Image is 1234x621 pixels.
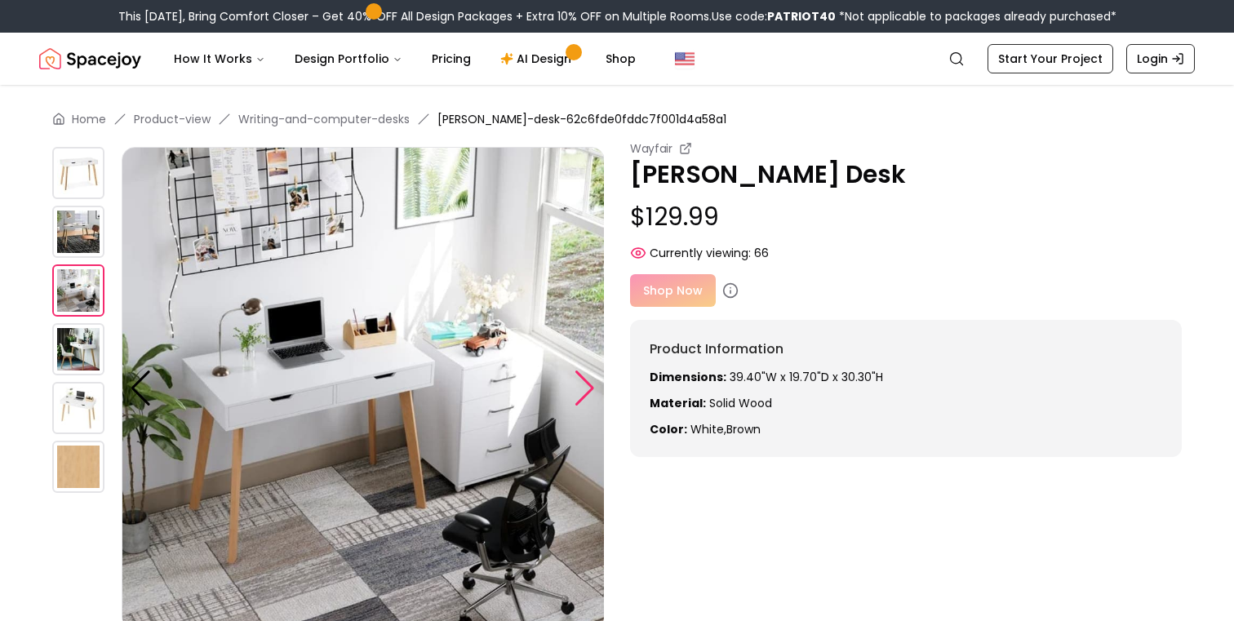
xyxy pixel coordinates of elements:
span: Currently viewing: [650,245,751,261]
span: Use code: [712,8,836,24]
p: [PERSON_NAME] Desk [630,160,1182,189]
img: Spacejoy Logo [39,42,141,75]
a: Login [1126,44,1195,73]
img: https://storage.googleapis.com/spacejoy-main/assets/62c6fde0fddc7f001d4a58a1/product_1_08f6abhfobmge [52,206,104,258]
a: Product-view [134,111,211,127]
span: 66 [754,245,769,261]
strong: Material: [650,395,706,411]
img: United States [675,49,695,69]
h6: Product Information [650,339,1162,359]
span: white , [690,421,726,437]
strong: Color: [650,421,687,437]
nav: Main [161,42,649,75]
span: brown [726,421,761,437]
img: https://storage.googleapis.com/spacejoy-main/assets/62c6fde0fddc7f001d4a58a1/product_2_70lfd9fb7bm [52,264,104,317]
span: [PERSON_NAME]-desk-62c6fde0fddc7f001d4a58a1 [437,111,726,127]
img: https://storage.googleapis.com/spacejoy-main/assets/62c6fde0fddc7f001d4a58a1/product_0_laph66714g3 [52,441,104,493]
nav: Global [39,33,1195,85]
a: Start Your Project [988,44,1113,73]
button: Design Portfolio [282,42,415,75]
img: https://storage.googleapis.com/spacejoy-main/assets/62c6fde0fddc7f001d4a58a1/product_0_j38l5a8eaog [52,147,104,199]
nav: breadcrumb [52,111,1182,127]
img: https://storage.googleapis.com/spacejoy-main/assets/62c6fde0fddc7f001d4a58a1/product_4_1i8cpip3kifc [52,382,104,434]
p: 39.40"W x 19.70"D x 30.30"H [650,369,1162,385]
img: https://storage.googleapis.com/spacejoy-main/assets/62c6fde0fddc7f001d4a58a1/product_3_o8djd6m1f08j [52,323,104,375]
div: This [DATE], Bring Comfort Closer – Get 40% OFF All Design Packages + Extra 10% OFF on Multiple R... [118,8,1116,24]
p: $129.99 [630,202,1182,232]
b: PATRIOT40 [767,8,836,24]
small: Wayfair [630,140,672,157]
a: Spacejoy [39,42,141,75]
a: AI Design [487,42,589,75]
span: *Not applicable to packages already purchased* [836,8,1116,24]
span: Solid Wood [709,395,772,411]
strong: Dimensions: [650,369,726,385]
a: Pricing [419,42,484,75]
a: Shop [593,42,649,75]
a: Home [72,111,106,127]
a: Writing-and-computer-desks [238,111,410,127]
button: How It Works [161,42,278,75]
